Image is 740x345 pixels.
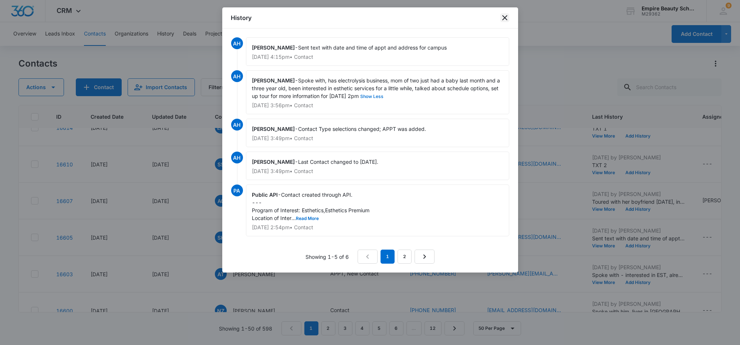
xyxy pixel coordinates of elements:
em: 1 [381,250,395,264]
p: [DATE] 3:49pm • Contact [252,169,503,174]
span: [PERSON_NAME] [252,126,295,132]
p: [DATE] 3:56pm • Contact [252,103,503,108]
span: AH [231,152,243,163]
span: AH [231,37,243,49]
span: Spoke with, has electrolysis business, mom of two just had a baby last month and a three year old... [252,77,502,99]
button: Show Less [359,94,385,99]
button: close [500,13,509,22]
span: PA [231,185,243,196]
p: Showing 1-5 of 6 [305,253,349,261]
span: [PERSON_NAME] [252,44,295,51]
h1: History [231,13,252,22]
span: Contact created through API. --- Program of Interest: Esthetics,Esthetics Premium Location of Int... [252,192,371,221]
span: AH [231,70,243,82]
div: - [246,185,509,236]
button: Read More [296,216,319,221]
div: - [246,152,509,180]
span: [PERSON_NAME] [252,159,295,165]
div: - [246,119,509,147]
span: Contact Type selections changed; APPT was added. [298,126,426,132]
p: [DATE] 3:49pm • Contact [252,136,503,141]
span: AH [231,119,243,131]
nav: Pagination [358,250,435,264]
span: Last Contact changed to [DATE]. [298,159,379,165]
p: [DATE] 4:15pm • Contact [252,54,503,60]
a: Next Page [415,250,435,264]
p: [DATE] 2:54pm • Contact [252,225,503,230]
span: [PERSON_NAME] [252,77,295,84]
span: Public API [252,192,278,198]
div: - [246,70,509,114]
span: Sent text with date and time of appt and address for campus [298,44,447,51]
div: - [246,37,509,66]
a: Page 2 [398,250,412,264]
